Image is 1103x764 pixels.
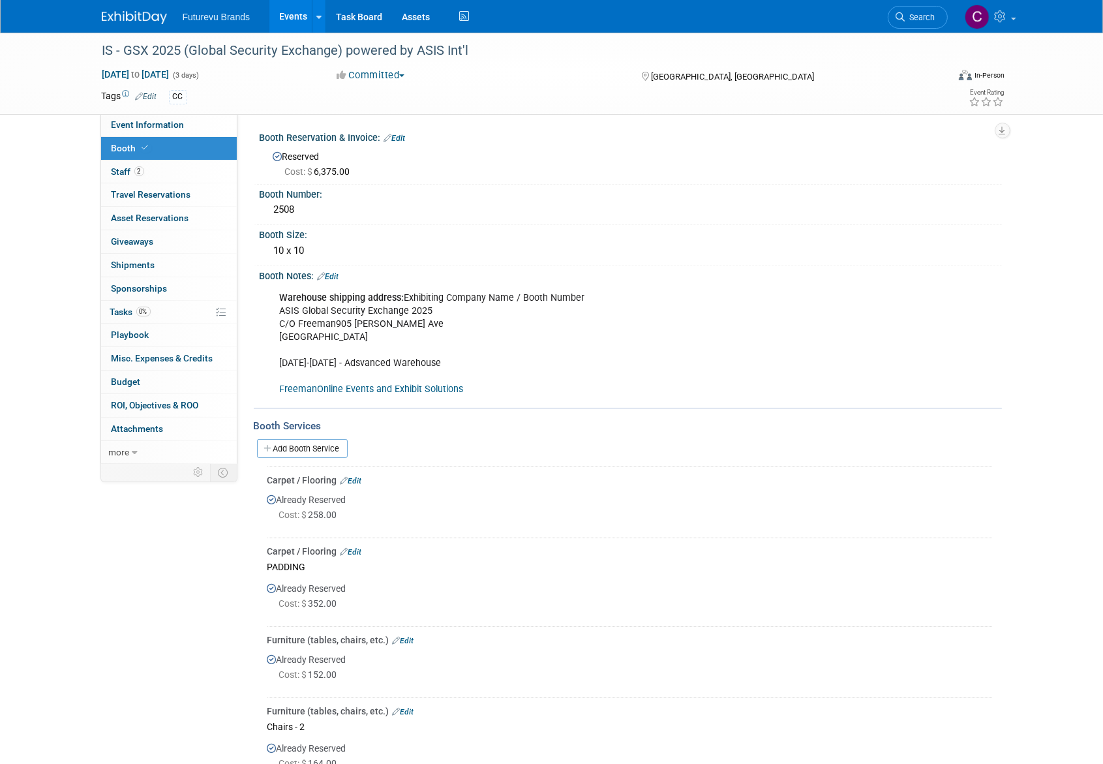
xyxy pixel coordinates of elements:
[98,39,928,63] div: IS - GSX 2025 (Global Security Exchange) powered by ASIS Int'l
[260,266,1002,283] div: Booth Notes:
[257,439,348,458] a: Add Booth Service
[112,189,191,200] span: Travel Reservations
[279,669,342,680] span: 152.00
[905,12,935,22] span: Search
[269,241,992,261] div: 10 x 10
[965,5,990,29] img: CHERYL CLOWES
[112,423,164,434] span: Attachments
[651,72,814,82] span: [GEOGRAPHIC_DATA], [GEOGRAPHIC_DATA]
[285,166,314,177] span: Cost: $
[267,647,992,693] div: Already Reserved
[260,185,1002,201] div: Booth Number:
[112,213,189,223] span: Asset Reservations
[183,12,250,22] span: Futurevu Brands
[101,347,237,370] a: Misc. Expenses & Credits
[267,705,992,718] div: Furniture (tables, chairs, etc.)
[271,285,858,403] div: Exhibiting Company Name / Booth Number ASIS Global Security Exchange 2025 C/O Freeman905 [PERSON_...
[332,69,410,82] button: Committed
[101,114,237,136] a: Event Information
[112,283,168,294] span: Sponsorships
[254,419,1002,433] div: Booth Services
[188,464,211,481] td: Personalize Event Tab Strip
[130,69,142,80] span: to
[101,160,237,183] a: Staff2
[112,143,151,153] span: Booth
[279,598,309,609] span: Cost: $
[340,547,362,557] a: Edit
[112,236,154,247] span: Giveaways
[210,464,237,481] td: Toggle Event Tabs
[102,11,167,24] img: ExhibitDay
[267,487,992,533] div: Already Reserved
[101,324,237,346] a: Playbook
[101,254,237,277] a: Shipments
[102,69,170,80] span: [DATE] [DATE]
[134,166,144,176] span: 2
[112,260,155,270] span: Shipments
[101,418,237,440] a: Attachments
[974,70,1005,80] div: In-Person
[280,384,464,395] a: FreemanOnline Events and Exhibit Solutions
[871,68,1005,87] div: Event Format
[267,474,992,487] div: Carpet / Flooring
[101,137,237,160] a: Booth
[280,292,404,303] b: Warehouse shipping address:
[269,200,992,220] div: 2508
[260,225,1002,241] div: Booth Size:
[112,400,199,410] span: ROI, Objectives & ROO
[340,476,362,485] a: Edit
[959,70,972,80] img: Format-Inperson.png
[112,376,141,387] span: Budget
[136,307,151,316] span: 0%
[393,636,414,645] a: Edit
[101,441,237,464] a: more
[279,510,309,520] span: Cost: $
[142,144,149,151] i: Booth reservation complete
[112,353,213,363] span: Misc. Expenses & Credits
[267,545,992,558] div: Carpet / Flooring
[101,277,237,300] a: Sponsorships
[172,71,200,80] span: (3 days)
[969,89,1004,96] div: Event Rating
[112,119,185,130] span: Event Information
[260,128,1002,145] div: Booth Reservation & Invoice:
[267,575,992,622] div: Already Reserved
[267,634,992,647] div: Furniture (tables, chairs, etc.)
[101,394,237,417] a: ROI, Objectives & ROO
[393,707,414,716] a: Edit
[384,134,406,143] a: Edit
[136,92,157,101] a: Edit
[112,329,149,340] span: Playbook
[279,598,342,609] span: 352.00
[101,207,237,230] a: Asset Reservations
[279,669,309,680] span: Cost: $
[109,447,130,457] span: more
[102,89,157,104] td: Tags
[110,307,151,317] span: Tasks
[267,718,992,735] div: Chairs - 2
[101,301,237,324] a: Tasks0%
[267,558,992,575] div: PADDING
[169,90,187,104] div: CC
[888,6,948,29] a: Search
[279,510,342,520] span: 258.00
[101,230,237,253] a: Giveaways
[101,371,237,393] a: Budget
[318,272,339,281] a: Edit
[112,166,144,177] span: Staff
[269,147,992,178] div: Reserved
[285,166,355,177] span: 6,375.00
[101,183,237,206] a: Travel Reservations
